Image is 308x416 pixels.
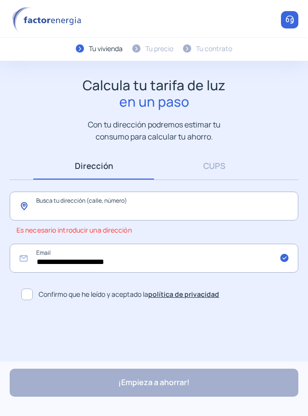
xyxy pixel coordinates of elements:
[10,7,87,33] img: logo factor
[154,152,275,180] a: CUPS
[33,152,154,180] a: Dirección
[145,43,173,54] div: Tu precio
[16,221,132,240] span: Es necesario introducir una dirección
[89,43,123,54] div: Tu vivienda
[39,289,219,300] span: Confirmo que he leído y aceptado la
[285,15,294,25] img: llamar
[78,119,230,142] p: Con tu dirección podremos estimar tu consumo para calcular tu ahorro.
[148,290,219,299] a: política de privacidad
[83,94,225,110] span: en un paso
[196,43,232,54] div: Tu contrato
[83,77,225,110] h1: Calcula tu tarifa de luz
